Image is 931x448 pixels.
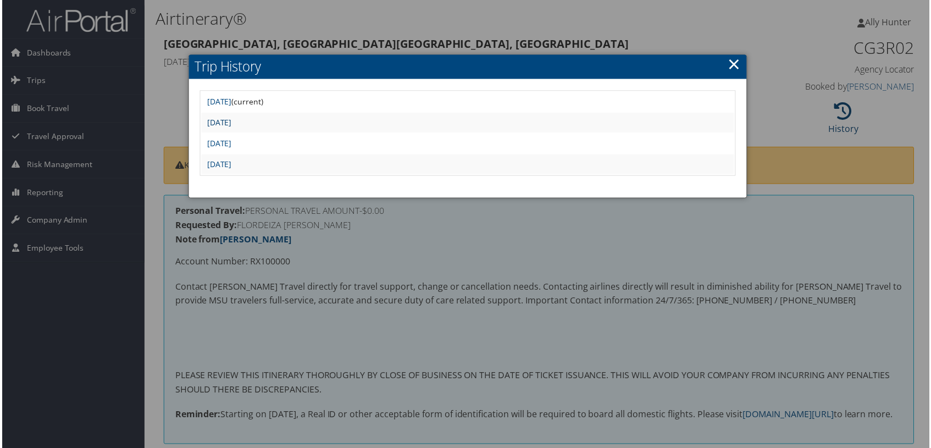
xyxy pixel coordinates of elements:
a: [DATE] [206,118,230,128]
td: (current) [200,92,735,112]
a: [DATE] [206,97,230,107]
h2: Trip History [187,55,747,79]
a: [DATE] [206,139,230,149]
a: × [729,53,741,75]
a: [DATE] [206,159,230,170]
